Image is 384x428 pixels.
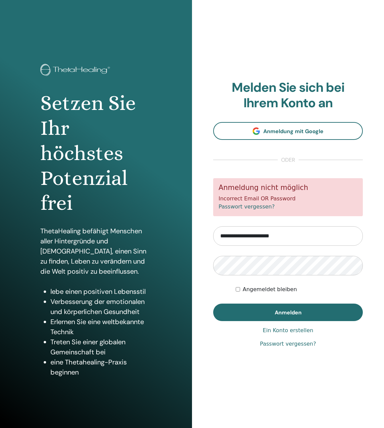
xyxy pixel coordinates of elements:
a: Passwort vergessen? [219,203,275,210]
h2: Melden Sie sich bei Ihrem Konto an [213,80,363,111]
li: Verbesserung der emotionalen und körperlichen Gesundheit [50,297,152,317]
a: Passwort vergessen? [260,340,316,348]
div: Incorrect Email OR Password [213,178,363,216]
div: Keep me authenticated indefinitely or until I manually logout [236,285,363,294]
h5: Anmeldung nicht möglich [219,184,357,192]
span: Anmeldung mit Google [263,128,323,135]
p: ThetaHealing befähigt Menschen aller Hintergründe und [DEMOGRAPHIC_DATA], einen Sinn zu finden, L... [40,226,152,276]
li: Treten Sie einer globalen Gemeinschaft bei [50,337,152,357]
a: Ein Konto erstellen [263,326,313,335]
li: lebe einen positiven Lebensstil [50,286,152,297]
li: Erlernen Sie eine weltbekannte Technik [50,317,152,337]
label: Angemeldet bleiben [243,285,297,294]
span: oder [278,156,299,164]
li: eine Thetahealing-Praxis beginnen [50,357,152,377]
span: Anmelden [275,309,302,316]
h1: Setzen Sie Ihr höchstes Potenzial frei [40,91,152,216]
button: Anmelden [213,304,363,321]
a: Anmeldung mit Google [213,122,363,140]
